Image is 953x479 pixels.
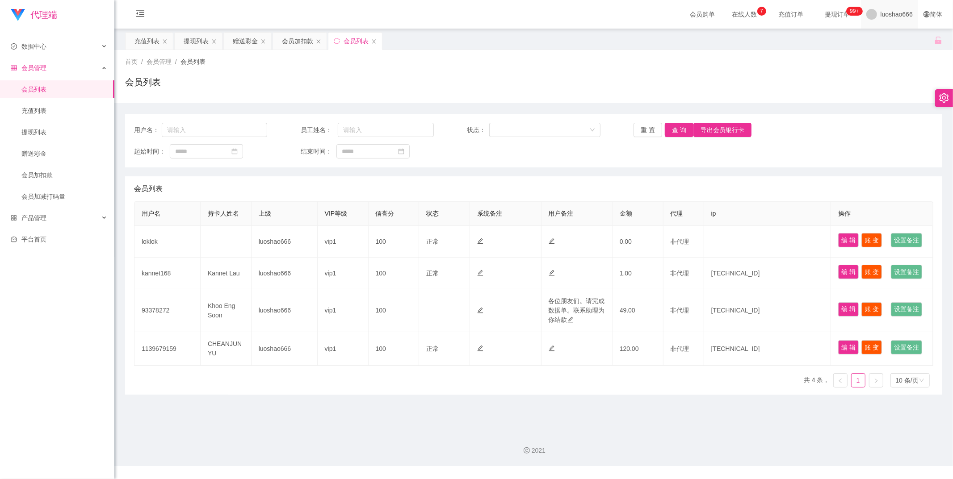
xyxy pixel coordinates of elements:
[175,58,177,65] span: /
[477,270,483,276] i: 图标: edit
[549,345,555,351] i: 图标: edit
[838,210,851,217] span: 操作
[11,230,107,248] a: 图标: dashboard平台首页
[891,340,922,354] button: 设置备注
[21,187,107,205] a: 会员加减打码量
[838,378,843,383] i: 图标: left
[869,373,883,387] li: 下一页
[134,33,160,50] div: 充值列表
[11,43,17,50] i: 图标: check-circle-o
[873,378,879,383] i: 图标: right
[233,33,258,50] div: 赠送彩金
[334,38,340,44] i: 图标: sync
[477,238,483,244] i: 图标: edit
[134,125,162,135] span: 用户名：
[371,39,377,44] i: 图标: close
[134,332,201,366] td: 1139679159
[318,226,369,258] td: vip1
[134,183,163,194] span: 会员列表
[201,332,252,366] td: CHEANJUNYU
[704,258,831,289] td: [TECHNICAL_ID]
[11,43,46,50] span: 数据中心
[838,340,859,354] button: 编 辑
[891,265,922,279] button: 设置备注
[774,11,808,17] span: 充值订单
[11,214,46,221] span: 产品管理
[861,340,882,354] button: 账 变
[398,148,404,154] i: 图标: calendar
[316,39,321,44] i: 图标: close
[369,226,420,258] td: 100
[318,289,369,332] td: vip1
[260,39,266,44] i: 图标: close
[671,345,689,352] span: 非代理
[426,210,439,217] span: 状态
[861,265,882,279] button: 账 变
[122,446,946,455] div: 2021
[134,226,201,258] td: loklok
[838,265,859,279] button: 编 辑
[162,123,267,137] input: 请输入
[477,345,483,351] i: 图标: edit
[704,332,831,366] td: [TECHNICAL_ID]
[211,39,217,44] i: 图标: close
[934,36,942,44] i: 图标: unlock
[11,64,46,71] span: 会员管理
[665,123,693,137] button: 查 询
[613,258,663,289] td: 1.00
[134,289,201,332] td: 93378272
[549,270,555,276] i: 图标: edit
[184,33,209,50] div: 提现列表
[846,7,862,16] sup: 1185
[939,93,949,103] i: 图标: setting
[613,289,663,332] td: 49.00
[891,302,922,317] button: 设置备注
[325,210,348,217] span: VIP等级
[11,11,57,18] a: 代理端
[477,210,502,217] span: 系统备注
[181,58,206,65] span: 会员列表
[376,210,395,217] span: 信誉分
[861,302,882,317] button: 账 变
[821,11,855,17] span: 提现订单
[671,210,683,217] span: 代理
[369,289,420,332] td: 100
[21,102,107,120] a: 充值列表
[919,378,924,384] i: 图标: down
[851,373,865,387] li: 1
[252,289,318,332] td: luoshao666
[318,332,369,366] td: vip1
[301,125,338,135] span: 员工姓名：
[838,302,859,317] button: 编 辑
[704,289,831,332] td: [TECHNICAL_ID]
[833,373,848,387] li: 上一页
[231,148,238,154] i: 图标: calendar
[426,345,439,352] span: 正常
[896,374,919,387] div: 10 条/页
[301,147,336,156] span: 结束时间：
[30,0,57,29] h1: 代理端
[134,147,170,156] span: 起始时间：
[728,11,762,17] span: 在线人数
[11,65,17,71] i: 图标: table
[804,373,830,387] li: 共 4 条，
[147,58,172,65] span: 会员管理
[426,270,439,277] span: 正常
[369,332,420,366] td: 100
[252,332,318,366] td: luoshao666
[201,289,252,332] td: Khoo Eng Soon
[852,374,865,387] a: 1
[252,258,318,289] td: luoshao666
[549,296,605,325] div: 各位朋友们。请完成数据单。联系助理为你结款
[467,125,489,135] span: 状态：
[252,226,318,258] td: luoshao666
[259,210,271,217] span: 上级
[208,210,239,217] span: 持卡人姓名
[861,233,882,247] button: 账 变
[838,233,859,247] button: 编 辑
[125,0,155,29] i: 图标: menu-fold
[477,307,483,313] i: 图标: edit
[21,80,107,98] a: 会员列表
[134,258,201,289] td: kannet168
[11,9,25,21] img: logo.9652507e.png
